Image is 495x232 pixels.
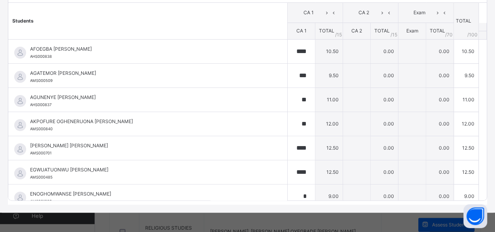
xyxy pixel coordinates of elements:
img: default.svg [14,119,26,131]
span: AMS000485 [30,175,53,179]
span: / 15 [335,31,342,38]
td: 12.00 [454,112,479,136]
td: 12.50 [315,136,343,160]
span: TOTAL [430,28,445,34]
td: 0.00 [371,87,398,112]
span: Exam [406,28,418,34]
img: default.svg [14,167,26,179]
td: 9.50 [454,63,479,87]
img: default.svg [14,95,26,107]
td: 0.00 [426,160,454,184]
span: CA 1 [296,28,307,34]
td: 0.00 [426,184,454,208]
td: 9.00 [454,184,479,208]
span: CA 1 [294,9,323,16]
button: Open asap [463,204,487,228]
span: AGUNENYE [PERSON_NAME] [30,94,269,101]
td: 0.00 [426,39,454,63]
td: 0.00 [371,63,398,87]
td: 0.00 [426,136,454,160]
img: default.svg [14,71,26,83]
span: / 70 [445,31,453,38]
img: default.svg [14,47,26,59]
span: Students [12,18,34,24]
span: AMS000840 [30,127,53,131]
span: AKPOFURE OGHENERUONA [PERSON_NAME] [30,118,269,125]
td: 0.00 [426,63,454,87]
td: 0.00 [426,87,454,112]
td: 11.00 [454,87,479,112]
td: 10.50 [315,39,343,63]
span: AGATEMOR [PERSON_NAME] [30,70,269,77]
span: ENOGHOMWANSE [PERSON_NAME] [30,190,269,198]
td: 0.00 [371,160,398,184]
span: CA 2 [351,28,362,34]
td: 12.50 [315,160,343,184]
td: 0.00 [371,39,398,63]
td: 9.00 [315,184,343,208]
span: AMS001009 [30,199,52,203]
td: 9.50 [315,63,343,87]
span: EGWUATUONWU [PERSON_NAME] [30,166,269,173]
span: CA 2 [349,9,379,16]
span: AFOEGBA [PERSON_NAME] [30,46,269,53]
span: AMS000509 [30,78,53,83]
td: 12.00 [315,112,343,136]
span: TOTAL [319,28,334,34]
td: 0.00 [371,184,398,208]
span: /100 [467,31,478,38]
span: [PERSON_NAME] [PERSON_NAME] [30,142,269,149]
td: 11.00 [315,87,343,112]
td: 0.00 [371,112,398,136]
span: / 15 [391,31,397,38]
span: Exam [404,9,434,16]
span: TOTAL [374,28,390,34]
img: default.svg [14,143,26,155]
img: default.svg [14,192,26,203]
td: 10.50 [454,39,479,63]
td: 12.50 [454,136,479,160]
th: TOTAL [454,3,479,40]
td: 0.00 [426,112,454,136]
span: AHS000837 [30,103,51,107]
span: AMS000701 [30,151,51,155]
td: 0.00 [371,136,398,160]
span: AHS000838 [30,54,52,59]
td: 12.50 [454,160,479,184]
